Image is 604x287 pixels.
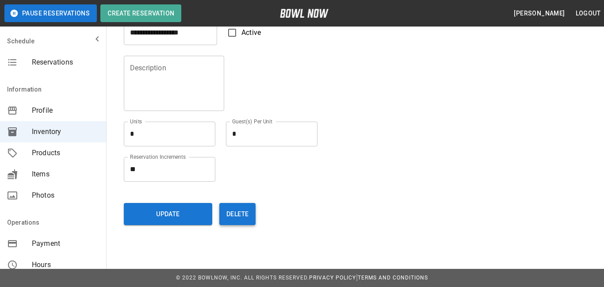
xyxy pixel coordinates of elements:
span: Profile [32,105,99,116]
button: Logout [572,5,604,22]
span: Products [32,148,99,158]
button: Create Reservation [100,4,181,22]
a: Terms and Conditions [358,275,428,281]
span: Reservations [32,57,99,68]
span: Active [241,27,261,38]
button: [PERSON_NAME] [510,5,568,22]
span: © 2022 BowlNow, Inc. All Rights Reserved. [176,275,309,281]
span: Inventory [32,126,99,137]
img: logo [280,9,329,18]
a: Privacy Policy [309,275,356,281]
button: Update [124,203,212,225]
button: Delete [219,203,256,225]
span: Hours [32,260,99,270]
span: Items [32,169,99,180]
button: Pause Reservations [4,4,97,22]
span: Payment [32,238,99,249]
span: Photos [32,190,99,201]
